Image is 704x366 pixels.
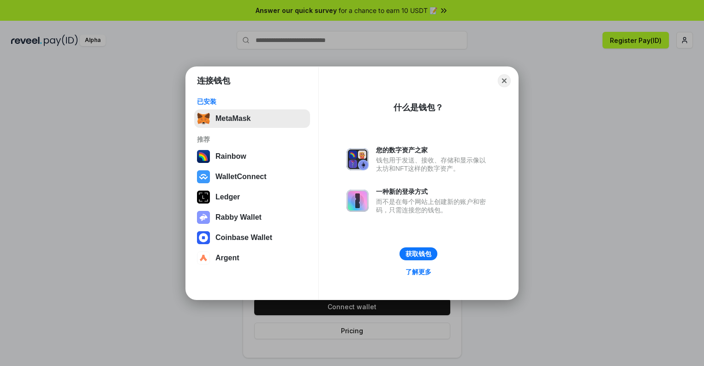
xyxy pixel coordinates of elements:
div: Ledger [215,193,240,201]
img: svg+xml,%3Csvg%20fill%3D%22none%22%20height%3D%2233%22%20viewBox%3D%220%200%2035%2033%22%20width%... [197,112,210,125]
div: WalletConnect [215,173,267,181]
h1: 连接钱包 [197,75,230,86]
div: 而不是在每个网站上创建新的账户和密码，只需连接您的钱包。 [376,198,490,214]
img: svg+xml,%3Csvg%20width%3D%22120%22%20height%3D%22120%22%20viewBox%3D%220%200%20120%20120%22%20fil... [197,150,210,163]
button: Rainbow [194,147,310,166]
div: 已安装 [197,97,307,106]
a: 了解更多 [400,266,437,278]
img: svg+xml,%3Csvg%20xmlns%3D%22http%3A%2F%2Fwww.w3.org%2F2000%2Fsvg%22%20width%3D%2228%22%20height%3... [197,191,210,204]
img: svg+xml,%3Csvg%20xmlns%3D%22http%3A%2F%2Fwww.w3.org%2F2000%2Fsvg%22%20fill%3D%22none%22%20viewBox... [197,211,210,224]
button: 获取钱包 [400,247,437,260]
div: 您的数字资产之家 [376,146,490,154]
button: MetaMask [194,109,310,128]
div: 推荐 [197,135,307,144]
div: MetaMask [215,114,251,123]
button: Close [498,74,511,87]
div: Rainbow [215,152,246,161]
div: 钱包用于发送、接收、存储和显示像以太坊和NFT这样的数字资产。 [376,156,490,173]
div: 一种新的登录方式 [376,187,490,196]
button: Rabby Wallet [194,208,310,227]
button: Ledger [194,188,310,206]
div: Argent [215,254,239,262]
button: Coinbase Wallet [194,228,310,247]
img: svg+xml,%3Csvg%20width%3D%2228%22%20height%3D%2228%22%20viewBox%3D%220%200%2028%2028%22%20fill%3D... [197,170,210,183]
div: Coinbase Wallet [215,234,272,242]
img: svg+xml,%3Csvg%20width%3D%2228%22%20height%3D%2228%22%20viewBox%3D%220%200%2028%2028%22%20fill%3D... [197,231,210,244]
img: svg+xml,%3Csvg%20width%3D%2228%22%20height%3D%2228%22%20viewBox%3D%220%200%2028%2028%22%20fill%3D... [197,252,210,264]
button: WalletConnect [194,168,310,186]
div: 什么是钱包？ [394,102,443,113]
img: svg+xml,%3Csvg%20xmlns%3D%22http%3A%2F%2Fwww.w3.org%2F2000%2Fsvg%22%20fill%3D%22none%22%20viewBox... [346,190,369,212]
div: 获取钱包 [406,250,431,258]
button: Argent [194,249,310,267]
img: svg+xml,%3Csvg%20xmlns%3D%22http%3A%2F%2Fwww.w3.org%2F2000%2Fsvg%22%20fill%3D%22none%22%20viewBox... [346,148,369,170]
div: Rabby Wallet [215,213,262,222]
div: 了解更多 [406,268,431,276]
